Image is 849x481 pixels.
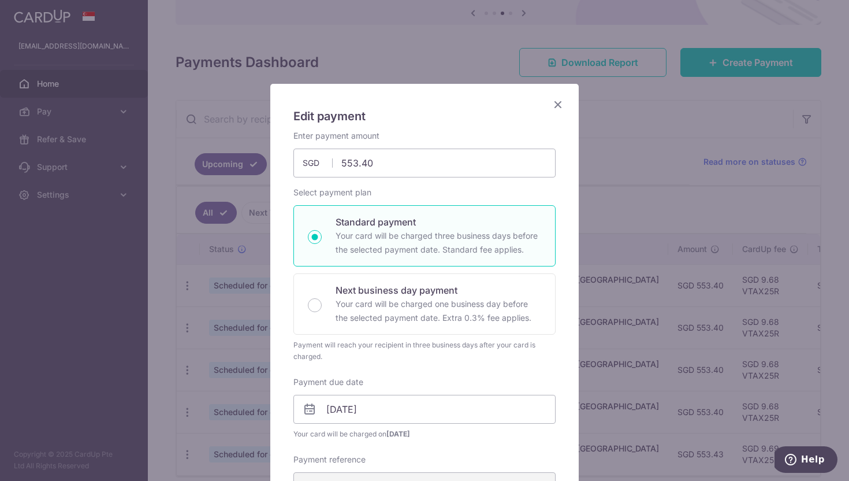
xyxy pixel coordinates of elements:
div: Payment will reach your recipient in three business days after your card is charged. [293,339,556,362]
iframe: Opens a widget where you can find more information [774,446,837,475]
p: Standard payment [336,215,541,229]
p: Next business day payment [336,283,541,297]
p: Your card will be charged one business day before the selected payment date. Extra 0.3% fee applies. [336,297,541,325]
span: [DATE] [386,430,410,438]
span: Your card will be charged on [293,428,556,440]
button: Close [551,98,565,112]
label: Select payment plan [293,187,371,198]
label: Payment reference [293,454,366,465]
label: Payment due date [293,376,363,388]
span: SGD [303,157,333,169]
input: DD / MM / YYYY [293,395,556,424]
h5: Edit payment [293,107,556,125]
label: Enter payment amount [293,130,379,142]
input: 0.00 [293,149,556,177]
p: Your card will be charged three business days before the selected payment date. Standard fee appl... [336,229,541,257]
